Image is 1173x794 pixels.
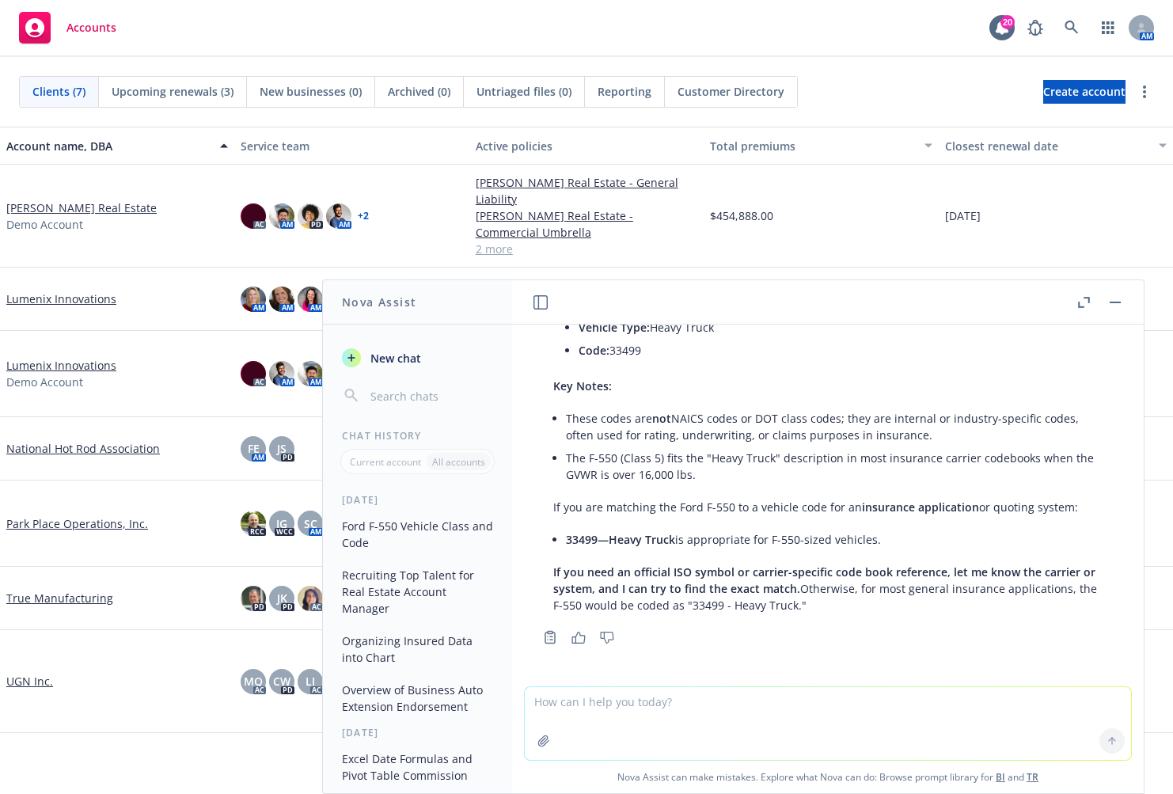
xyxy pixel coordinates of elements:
[269,287,294,312] img: photo
[234,127,469,165] button: Service team
[862,500,979,515] span: insurance application
[469,127,704,165] button: Active policies
[13,6,123,50] a: Accounts
[273,673,290,690] span: CW
[277,590,287,606] span: JK
[336,677,499,720] button: Overview of Business Auto Extension Endorsement
[6,440,160,457] a: National Hot Rod Association
[6,590,113,606] a: True Manufacturing
[476,138,697,154] div: Active policies
[598,83,651,100] span: Reporting
[945,138,1149,154] div: Closest renewal date
[269,203,294,229] img: photo
[260,83,362,100] span: New businesses (0)
[518,761,1137,793] span: Nova Assist can make mistakes. Explore what Nova can do: Browse prompt library for and
[579,343,609,358] span: Code:
[566,446,1103,486] li: The F-550 (Class 5) fits the "Heavy Truck" description in most insurance carrier codebooks when t...
[710,138,914,154] div: Total premiums
[298,361,323,386] img: photo
[241,203,266,229] img: photo
[241,361,266,386] img: photo
[996,770,1005,784] a: BI
[6,291,116,307] a: Lumenix Innovations
[298,203,323,229] img: photo
[336,513,499,556] button: Ford F-550 Vehicle Class and Code
[306,673,315,690] span: LI
[336,562,499,621] button: Recruiting Top Talent for Real Estate Account Manager
[388,83,450,100] span: Archived (0)
[476,174,697,207] a: [PERSON_NAME] Real Estate - General Liability
[553,564,1095,596] span: If you need an official ISO symbol or carrier-specific code book reference, let me know the carri...
[1135,82,1154,101] a: more
[350,455,421,469] p: Current account
[241,287,266,312] img: photo
[1043,80,1126,104] a: Create account
[432,455,485,469] p: All accounts
[710,207,773,224] span: $454,888.00
[6,216,83,233] span: Demo Account
[326,203,351,229] img: photo
[6,673,53,690] a: UGN Inc.
[6,138,211,154] div: Account name, DBA
[241,138,462,154] div: Service team
[1027,770,1038,784] a: TR
[336,746,499,788] button: Excel Date Formulas and Pivot Table Commission
[704,127,938,165] button: Total premiums
[553,564,1103,614] p: Otherwise, for most general insurance applications, the F-550 would be coded as "33499 - Heavy Tr...
[566,528,1103,551] li: is appropriate for F-550-sized vehicles.
[277,440,287,457] span: JS
[652,411,671,426] span: not
[1056,12,1088,44] a: Search
[476,241,697,257] a: 2 more
[248,440,260,457] span: FE
[945,207,981,224] span: [DATE]
[6,374,83,390] span: Demo Account
[594,626,620,648] button: Thumbs down
[6,199,157,216] a: [PERSON_NAME] Real Estate
[6,515,148,532] a: Park Place Operations, Inc.
[553,499,1103,515] p: If you are matching the Ford F-550 to a vehicle code for an or quoting system:
[269,361,294,386] img: photo
[304,515,317,532] span: SC
[32,83,85,100] span: Clients (7)
[112,83,233,100] span: Upcoming renewals (3)
[476,207,697,241] a: [PERSON_NAME] Real Estate - Commercial Umbrella
[298,287,323,312] img: photo
[241,586,266,611] img: photo
[566,532,675,547] span: 33499—Heavy Truck
[1019,12,1051,44] a: Report a Bug
[367,350,421,367] span: New chat
[342,294,416,310] h1: Nova Assist
[1000,15,1015,29] div: 20
[358,211,369,221] a: + 2
[579,316,1103,339] li: Heavy Truck
[1092,12,1124,44] a: Switch app
[543,630,557,644] svg: Copy to clipboard
[323,493,512,507] div: [DATE]
[579,339,1103,362] li: 33499
[553,378,612,393] span: Key Notes:
[244,673,263,690] span: MQ
[367,385,493,407] input: Search chats
[276,515,287,532] span: JG
[678,83,784,100] span: Customer Directory
[323,429,512,443] div: Chat History
[6,357,116,374] a: Lumenix Innovations
[1043,77,1126,107] span: Create account
[336,628,499,671] button: Organizing Insured Data into Chart
[566,296,1103,365] li: For a , the code "33499 - Heavy Truck" is typically used to denote:
[298,586,323,611] img: photo
[939,127,1173,165] button: Closest renewal date
[566,407,1103,446] li: These codes are NAICS codes or DOT class codes; they are internal or industry-specific codes, oft...
[323,726,512,739] div: [DATE]
[336,344,499,372] button: New chat
[241,511,266,536] img: photo
[476,83,571,100] span: Untriaged files (0)
[579,320,650,335] span: Vehicle Type:
[66,21,116,34] span: Accounts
